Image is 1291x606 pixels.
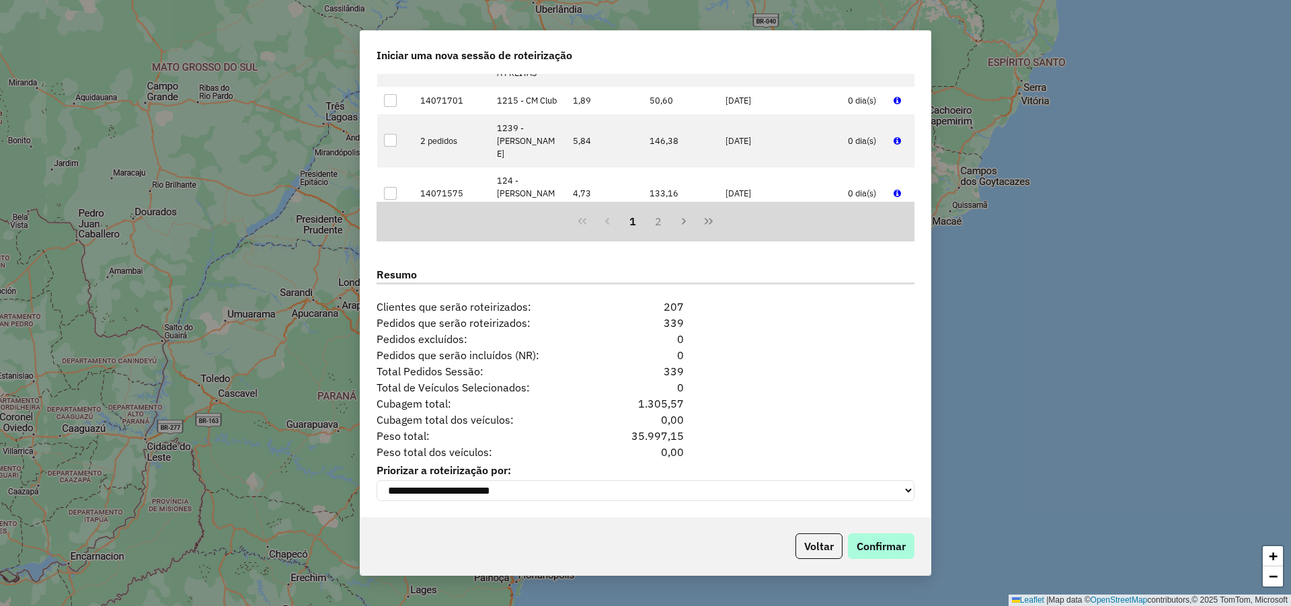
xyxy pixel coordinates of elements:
[599,299,691,315] div: 207
[642,87,719,114] td: 50,60
[490,167,566,221] td: 124 - [PERSON_NAME] DE
[377,462,914,478] label: Priorizar a roteirização por:
[368,315,599,331] span: Pedidos que serão roteirizados:
[599,347,691,363] div: 0
[599,428,691,444] div: 35.997,15
[696,209,721,234] button: Last Page
[368,331,599,347] span: Pedidos excluídos:
[368,363,599,379] span: Total Pedidos Sessão:
[599,444,691,460] div: 0,00
[840,114,886,167] td: 0 dia(s)
[599,315,691,331] div: 339
[719,167,841,221] td: [DATE]
[645,209,671,234] button: 2
[368,347,599,363] span: Pedidos que serão incluídos (NR):
[566,114,643,167] td: 5,84
[599,395,691,412] div: 1.305,57
[490,87,566,114] td: 1215 - CM Club
[642,114,719,167] td: 146,38
[1263,566,1283,586] a: Zoom out
[1091,595,1148,605] a: OpenStreetMap
[719,114,841,167] td: [DATE]
[377,47,572,63] span: Iniciar uma nova sessão de roteirização
[840,87,886,114] td: 0 dia(s)
[414,114,490,167] td: 2 pedidos
[368,395,599,412] span: Cubagem total:
[414,87,490,114] td: 14071701
[490,114,566,167] td: 1239 - [PERSON_NAME]
[566,87,643,114] td: 1,89
[719,87,841,114] td: [DATE]
[368,379,599,395] span: Total de Veículos Selecionados:
[377,266,914,285] label: Resumo
[848,533,914,559] button: Confirmar
[599,331,691,347] div: 0
[1269,568,1278,584] span: −
[840,167,886,221] td: 0 dia(s)
[1009,595,1291,606] div: Map data © contributors,© 2025 TomTom, Microsoft
[368,444,599,460] span: Peso total dos veículos:
[599,379,691,395] div: 0
[368,412,599,428] span: Cubagem total dos veículos:
[1269,547,1278,564] span: +
[620,209,645,234] button: 1
[795,533,843,559] button: Voltar
[368,299,599,315] span: Clientes que serão roteirizados:
[1263,546,1283,566] a: Zoom in
[566,167,643,221] td: 4,73
[642,167,719,221] td: 133,16
[671,209,697,234] button: Next Page
[414,167,490,221] td: 14071575
[599,412,691,428] div: 0,00
[1012,595,1044,605] a: Leaflet
[368,428,599,444] span: Peso total:
[1046,595,1048,605] span: |
[599,363,691,379] div: 339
